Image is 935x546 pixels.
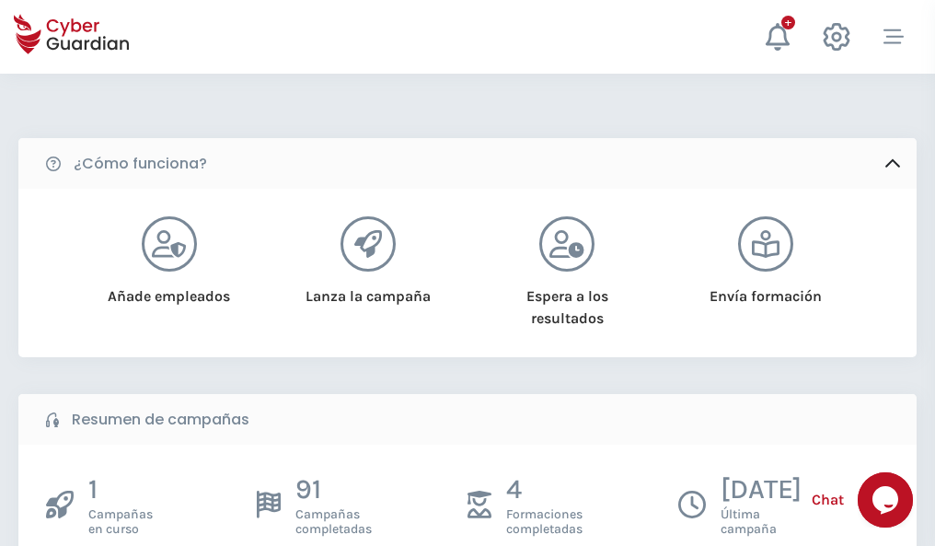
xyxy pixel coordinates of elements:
[88,507,153,537] span: Campañas en curso
[721,507,802,537] span: Última campaña
[72,409,249,431] b: Resumen de campañas
[781,16,795,29] div: +
[858,472,917,528] iframe: chat widget
[88,472,153,507] p: 1
[295,472,372,507] p: 91
[295,507,372,537] span: Campañas completadas
[506,507,583,537] span: Formaciones completadas
[74,153,207,175] b: ¿Cómo funciona?
[292,272,444,308] div: Lanza la campaña
[93,272,245,308] div: Añade empleados
[721,472,802,507] p: [DATE]
[506,472,583,507] p: 4
[491,272,643,330] div: Espera a los resultados
[690,272,842,308] div: Envía formación
[812,489,844,511] span: Chat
